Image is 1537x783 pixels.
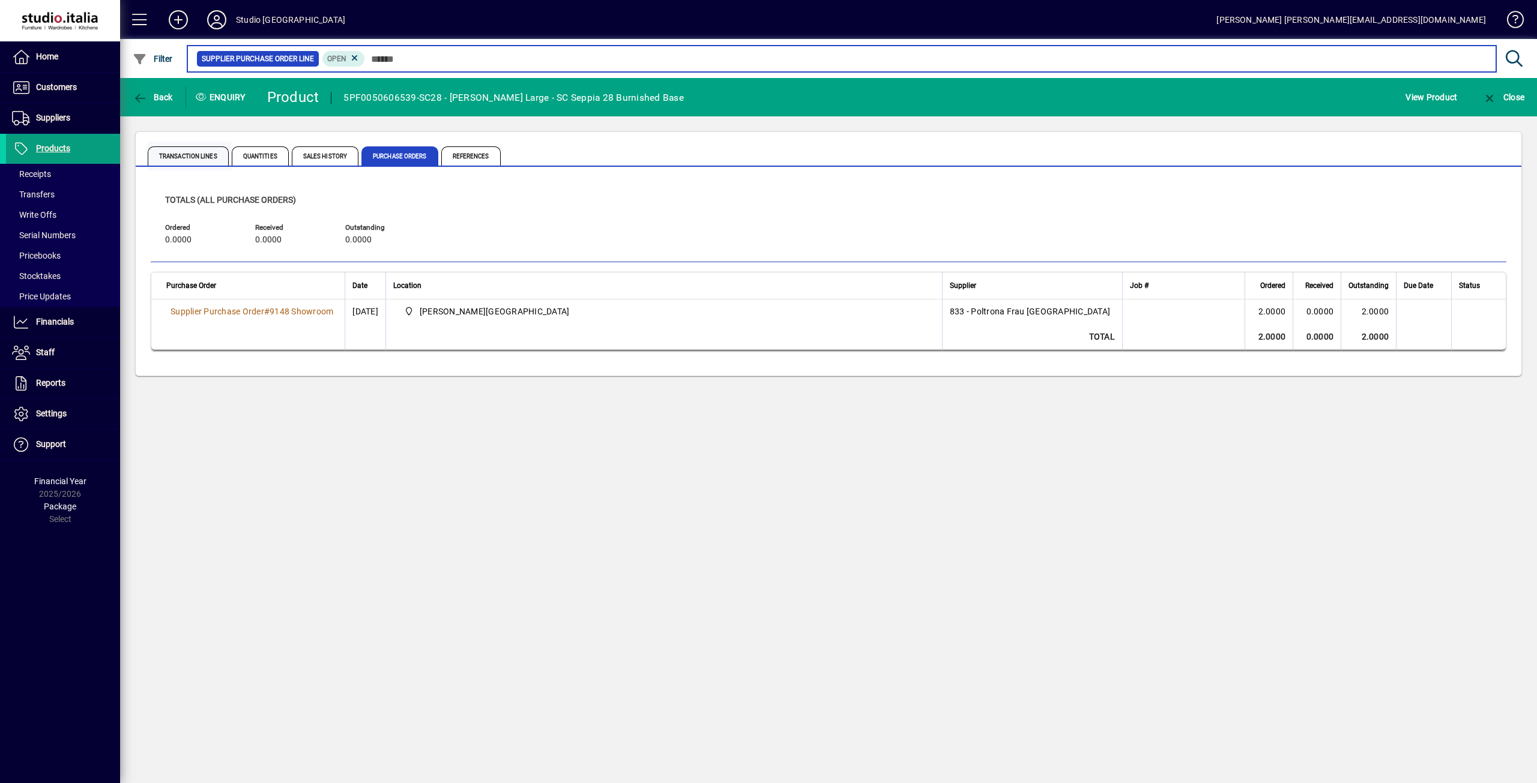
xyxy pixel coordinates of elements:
[255,224,327,232] span: Received
[264,307,270,316] span: #
[198,9,236,31] button: Profile
[267,88,319,107] div: Product
[36,409,67,418] span: Settings
[1216,10,1486,29] div: [PERSON_NAME] [PERSON_NAME][EMAIL_ADDRESS][DOMAIN_NAME]
[942,299,1122,323] td: 833 - Poltrona Frau [GEOGRAPHIC_DATA]
[393,279,935,292] div: Location
[345,235,372,245] span: 0.0000
[6,42,120,72] a: Home
[1341,299,1396,323] td: 2.0000
[950,279,1115,292] div: Supplier
[36,143,70,153] span: Products
[165,224,237,232] span: Ordered
[166,279,337,292] div: Purchase Order
[34,476,86,486] span: Financial Year
[133,92,173,102] span: Back
[327,55,346,63] span: Open
[1470,86,1537,108] app-page-header-button: Close enquiry
[171,307,264,316] span: Supplier Purchase Order
[12,169,51,179] span: Receipts
[352,279,378,292] div: Date
[12,292,71,301] span: Price Updates
[1245,299,1293,323] td: 2.0000
[1348,279,1389,292] span: Outstanding
[186,88,258,107] div: Enquiry
[1406,88,1457,107] span: View Product
[12,210,56,220] span: Write Offs
[236,10,345,29] div: Studio [GEOGRAPHIC_DATA]
[6,205,120,225] a: Write Offs
[345,224,417,232] span: Outstanding
[6,286,120,307] a: Price Updates
[1305,279,1333,292] span: Received
[36,82,77,92] span: Customers
[6,73,120,103] a: Customers
[255,235,282,245] span: 0.0000
[1260,279,1285,292] span: Ordered
[6,225,120,245] a: Serial Numbers
[165,195,296,205] span: Totals (all purchase orders)
[120,86,186,108] app-page-header-button: Back
[12,271,61,281] span: Stocktakes
[133,54,173,64] span: Filter
[345,299,385,323] td: [DATE]
[36,317,74,326] span: Financials
[159,9,198,31] button: Add
[1245,323,1293,350] td: 2.0000
[1479,86,1527,108] button: Close
[6,266,120,286] a: Stocktakes
[1403,86,1460,108] button: View Product
[441,146,501,166] span: References
[6,430,120,460] a: Support
[1293,299,1341,323] td: 0.0000
[1130,279,1149,292] span: Job #
[393,279,421,292] span: Location
[165,235,192,245] span: 0.0000
[166,279,216,292] span: Purchase Order
[292,146,358,166] span: Sales History
[1404,279,1444,292] div: Due Date
[6,338,120,368] a: Staff
[6,399,120,429] a: Settings
[6,245,120,266] a: Pricebooks
[420,305,570,317] span: [PERSON_NAME][GEOGRAPHIC_DATA]
[1341,323,1396,350] td: 2.0000
[352,279,367,292] span: Date
[322,51,365,67] mat-chip: Completion status: Open
[6,164,120,184] a: Receipts
[1293,323,1341,350] td: 0.0000
[399,304,929,319] span: Nugent Street
[1459,279,1480,292] span: Status
[44,502,76,511] span: Package
[202,53,314,65] span: Supplier Purchase Order Line
[12,251,61,260] span: Pricebooks
[1404,279,1433,292] span: Due Date
[12,230,76,240] span: Serial Numbers
[1498,2,1522,41] a: Knowledge Base
[1459,279,1491,292] div: Status
[6,184,120,205] a: Transfers
[232,146,289,166] span: Quantities
[1130,279,1237,292] div: Job #
[270,307,333,316] span: 9148 Showroom
[36,347,55,357] span: Staff
[343,88,684,107] div: 5PF0050606539-SC28 - [PERSON_NAME] Large - SC Seppia 28 Burnished Base
[6,368,120,398] a: Reports
[950,279,976,292] span: Supplier
[361,146,438,166] span: Purchase Orders
[1482,92,1524,102] span: Close
[942,323,1122,350] td: Total
[166,305,337,318] a: Supplier Purchase Order#9148 Showroom
[36,113,70,122] span: Suppliers
[6,103,120,133] a: Suppliers
[36,378,65,388] span: Reports
[130,86,176,108] button: Back
[6,307,120,337] a: Financials
[36,439,66,449] span: Support
[130,48,176,70] button: Filter
[36,52,58,61] span: Home
[12,190,55,199] span: Transfers
[148,146,229,166] span: Transaction Lines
